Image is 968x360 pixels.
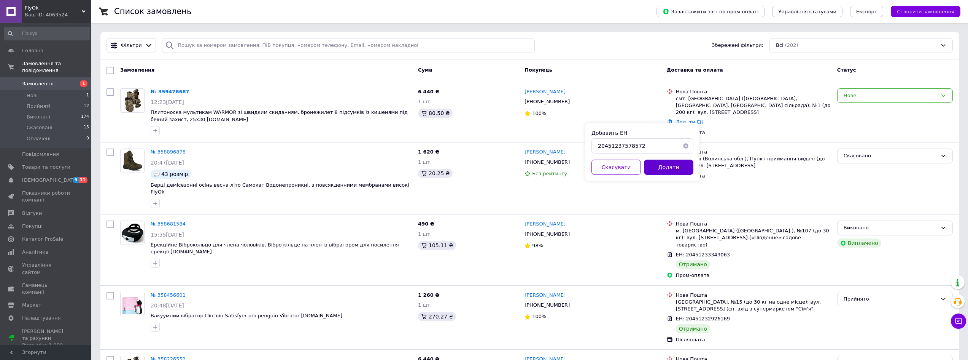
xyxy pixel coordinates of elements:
[73,177,79,183] span: 9
[676,155,831,169] div: с. Самари (Волинська обл.), Пункт приймання-видачі (до 30 кг): вул. [STREET_ADDRESS]
[897,9,954,14] span: Створити замовлення
[418,169,453,178] div: 20.25 ₴
[418,89,439,94] span: 6 440 ₴
[121,42,142,49] span: Фільтри
[525,67,552,73] span: Покупець
[676,149,831,155] div: Нова Пошта
[676,272,831,279] div: Пром-оплата
[22,151,59,158] span: Повідомлення
[844,152,937,160] div: Скасовано
[591,160,641,175] button: Скасувати
[121,149,144,173] img: Фото товару
[151,232,184,238] span: 15:55[DATE]
[667,67,723,73] span: Доставка та оплата
[22,177,78,184] span: [DEMOGRAPHIC_DATA]
[27,92,38,99] span: Нові
[676,324,710,333] div: Отримано
[678,138,693,154] button: Очистить
[676,252,730,258] span: ЕН: 20451233349063
[151,109,408,122] span: Плитоноска мультикам WARMOR зі швидким скиданням, бронежилет 8 підсумків із кишенями під бічний з...
[844,295,937,303] div: Прийнято
[676,227,831,248] div: м. [GEOGRAPHIC_DATA] ([GEOGRAPHIC_DATA].), №107 (до 30 кг): вул. [STREET_ADDRESS] («Південне» сад...
[120,67,154,73] span: Замовлення
[676,88,831,95] div: Нова Пошта
[22,302,41,309] span: Маркет
[676,299,831,312] div: [GEOGRAPHIC_DATA], №15 (до 30 кг на одне місце): вул. [STREET_ADDRESS] (сп. вхід з супермаркетом ...
[80,80,87,87] span: 1
[79,177,87,183] span: 11
[837,238,881,248] div: Виплачено
[151,89,189,94] a: № 359476687
[86,92,89,99] span: 1
[151,292,186,298] a: № 358456601
[525,149,566,156] a: [PERSON_NAME]
[84,103,89,110] span: 12
[120,88,145,113] a: Фото товару
[676,119,704,125] a: Додати ЕН
[644,160,693,175] button: Додати
[776,42,784,49] span: Всі
[785,42,798,48] span: (202)
[22,249,48,256] span: Аналітика
[772,6,842,17] button: Управління статусами
[418,221,434,227] span: 490 ₴
[523,157,571,167] div: [PHONE_NUMBER]
[22,164,70,171] span: Товари та послуги
[418,292,439,298] span: 1 260 ₴
[532,243,543,248] span: 98%
[120,149,145,173] a: Фото товару
[151,99,184,105] span: 12:23[DATE]
[22,47,43,54] span: Головна
[676,292,831,299] div: Нова Пошта
[120,221,145,245] a: Фото товару
[837,67,856,73] span: Статус
[418,302,432,308] span: 1 шт.
[591,130,627,136] label: Добавить ЕН
[532,110,546,116] span: 100%
[22,262,70,275] span: Управління сайтом
[22,190,70,203] span: Показники роботи компанії
[676,316,730,322] span: ЕН: 20451232926169
[81,114,89,120] span: 174
[25,5,82,11] span: FlyOk
[22,80,54,87] span: Замовлення
[856,9,877,14] span: Експорт
[86,135,89,142] span: 0
[151,242,399,255] a: Ерекційне Віброкольцо для члена чоловіків, Вібро кільце на член із вібратором для посилення ерекц...
[418,241,456,250] div: 105.11 ₴
[27,103,50,110] span: Прийняті
[27,124,52,131] span: Скасовані
[525,88,566,96] a: [PERSON_NAME]
[114,7,191,16] h1: Список замовлень
[151,313,342,318] a: Вакуумний вібратор Пінгвін Satisfyer pro penguin Vibrator [DOMAIN_NAME]
[676,129,831,136] div: Післяплата
[151,182,409,195] a: Берці демісезонні осінь весна літо Самокат Водонепроникні, з повсякденними мембранами високі FlyOk
[778,9,836,14] span: Управління статусами
[656,6,765,17] button: Завантажити звіт по пром-оплаті
[523,300,571,310] div: [PHONE_NUMBER]
[418,109,453,118] div: 80.50 ₴
[22,342,70,349] div: Prom мікс 1 000
[891,6,960,17] button: Створити замовлення
[84,124,89,131] span: 15
[883,8,960,14] a: Створити замовлення
[525,292,566,299] a: [PERSON_NAME]
[532,314,546,319] span: 100%
[151,149,186,155] a: № 358896878
[418,231,432,237] span: 1 шт.
[676,173,831,179] div: Післяплата
[27,135,51,142] span: Оплачені
[121,292,144,316] img: Фото товару
[22,328,70,349] span: [PERSON_NAME] та рахунки
[151,221,186,227] a: № 358681584
[120,292,145,316] a: Фото товару
[418,312,456,321] div: 270.27 ₴
[22,60,91,74] span: Замовлення та повідомлення
[523,229,571,239] div: [PHONE_NUMBER]
[22,236,63,243] span: Каталог ProSale
[151,302,184,309] span: 20:48[DATE]
[676,336,831,343] div: Післяплата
